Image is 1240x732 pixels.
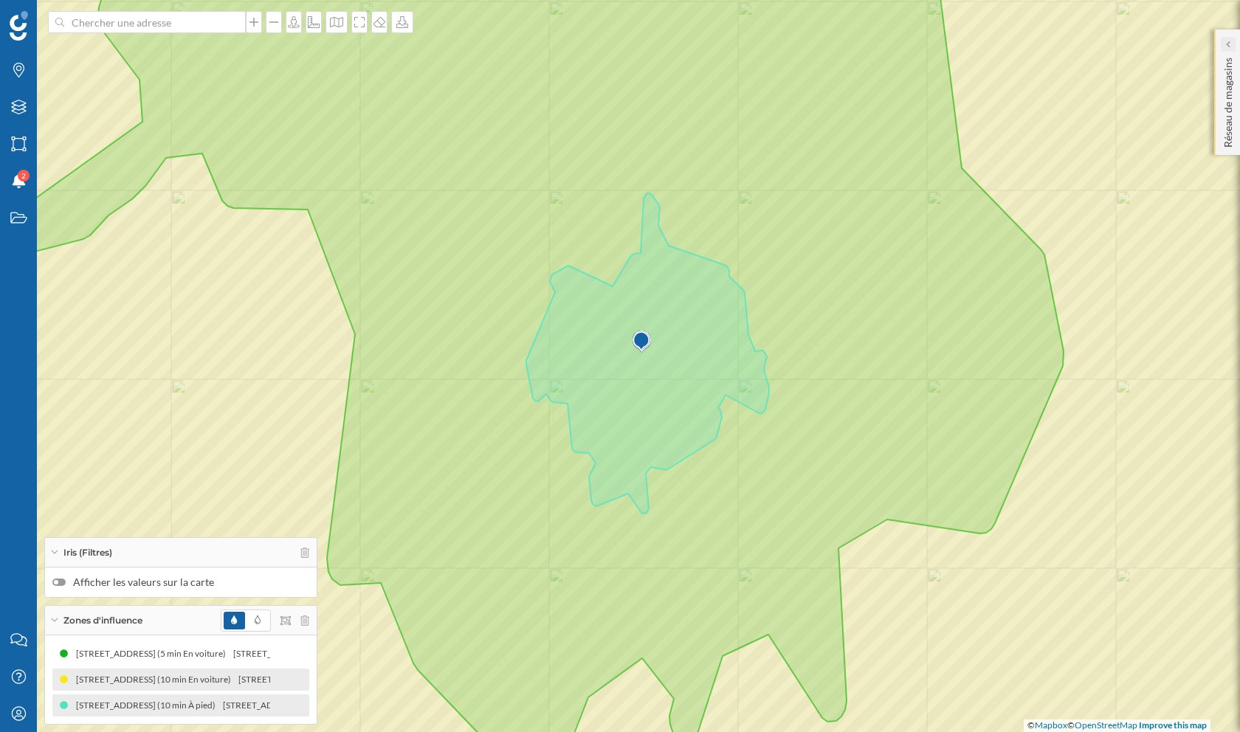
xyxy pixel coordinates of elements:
[232,646,390,661] div: [STREET_ADDRESS] (5 min En voiture)
[75,672,238,687] div: [STREET_ADDRESS] (10 min En voiture)
[63,546,112,559] span: Iris (Filtres)
[75,698,222,713] div: [STREET_ADDRESS] (10 min À pied)
[75,646,232,661] div: [STREET_ADDRESS] (5 min En voiture)
[222,698,369,713] div: [STREET_ADDRESS] (10 min À pied)
[633,327,651,356] img: Marker
[10,11,28,41] img: Logo Geoblink
[1035,719,1067,731] a: Mapbox
[1139,719,1207,731] a: Improve this map
[31,10,84,24] span: Support
[1024,719,1210,732] div: © ©
[1221,52,1236,148] p: Réseau de magasins
[21,168,26,183] span: 2
[52,575,309,590] label: Afficher les valeurs sur la carte
[1075,719,1137,731] a: OpenStreetMap
[63,614,142,627] span: Zones d'influence
[238,672,400,687] div: [STREET_ADDRESS] (10 min En voiture)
